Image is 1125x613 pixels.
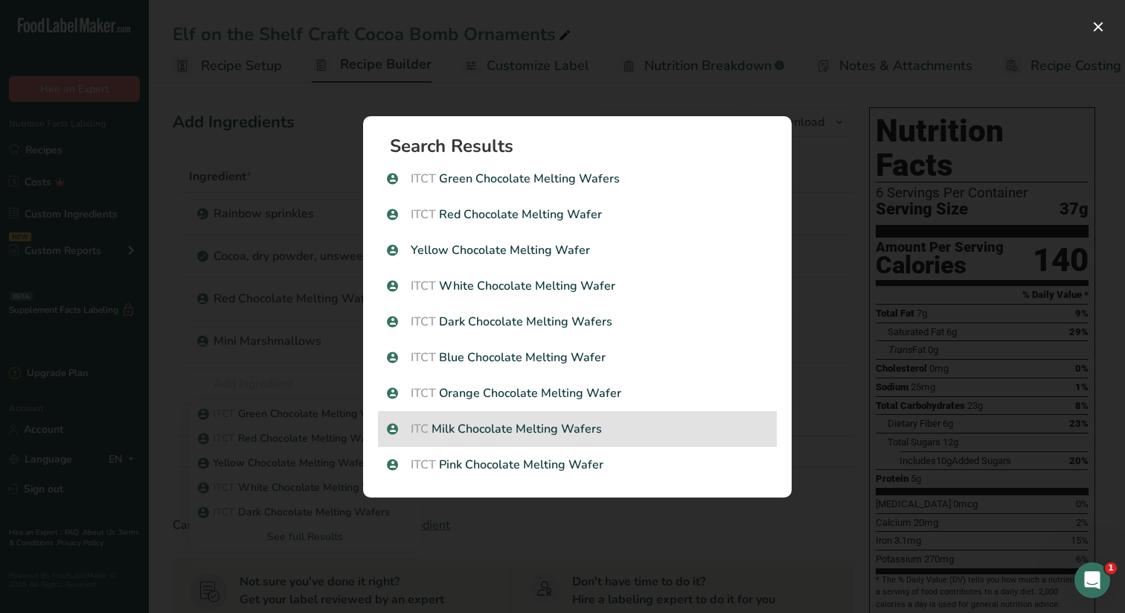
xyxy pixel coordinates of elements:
span: ITCT [411,206,436,223]
span: ITCT [411,314,436,330]
p: Pink Chocolate Melting Wafer [387,456,768,474]
span: ITCT [411,457,436,473]
span: ITCT [411,349,436,366]
p: Yellow Chocolate Melting Wafer [387,241,768,259]
p: Milk Chocolate Melting Wafers [387,420,768,438]
h1: Search Results [390,137,777,155]
p: Dark Chocolate Melting Wafers [387,313,768,331]
p: Red Chocolate Melting Wafer [387,206,768,223]
span: ITCT [411,385,436,401]
iframe: Intercom live chat [1074,562,1110,598]
p: Green Chocolate Melting Wafers [387,170,768,188]
p: Orange Chocolate Melting Wafer [387,384,768,402]
p: Blue Chocolate Melting Wafer [387,349,768,366]
span: ITCT [411,278,436,294]
span: 1 [1105,562,1117,574]
p: White Chocolate Melting Wafer [387,277,768,295]
span: ITC [411,421,429,437]
span: ITCT [411,171,436,187]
